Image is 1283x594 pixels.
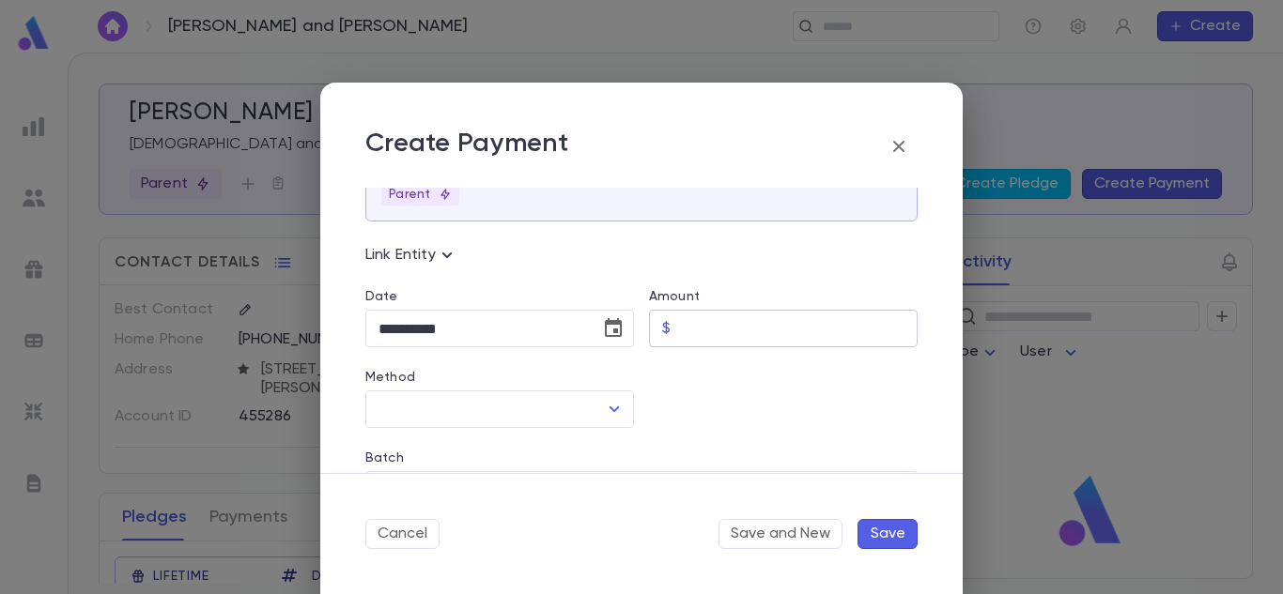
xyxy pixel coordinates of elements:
[381,183,459,206] div: Parent
[365,450,404,465] label: Batch
[719,519,842,549] button: Save and New
[365,519,440,549] button: Cancel
[365,370,415,385] label: Method
[601,396,627,422] button: Open
[662,319,671,338] p: $
[365,289,634,304] label: Date
[858,519,918,549] button: Save
[365,128,568,165] p: Create Payment
[595,310,632,347] button: Choose date, selected date is Sep 2, 2025
[389,187,452,202] p: Parent
[649,289,700,304] label: Amount
[365,244,458,267] p: Link Entity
